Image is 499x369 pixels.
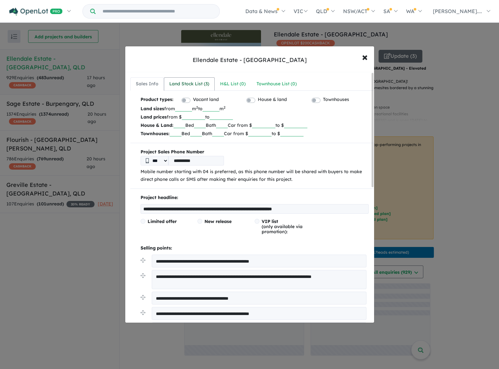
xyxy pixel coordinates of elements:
[262,219,278,224] span: VIP list
[224,105,226,110] sup: 2
[141,121,369,129] p: Bed Bath Car from $ to $
[141,273,145,278] img: drag.svg
[141,122,173,128] b: House & Land:
[141,194,369,202] p: Project headline:
[169,80,209,88] div: Land Stock List ( 3 )
[146,158,149,163] img: Phone icon
[97,4,218,18] input: Try estate name, suburb, builder or developer
[262,219,303,234] span: (only available via promotion):
[258,96,287,104] label: House & land
[323,96,349,104] label: Townhouses
[141,131,170,136] b: Townhouses:
[141,310,145,315] img: drag.svg
[141,104,369,113] p: from m to m
[141,258,145,263] img: drag.svg
[148,219,177,224] span: Limited offer
[9,8,63,16] img: Openlot PRO Logo White
[362,50,368,64] span: ×
[193,96,219,104] label: Vacant land
[204,219,232,224] span: New release
[141,113,369,121] p: from $ to
[141,148,369,156] b: Project Sales Phone Number
[141,106,164,111] b: Land sizes
[433,8,482,14] span: [PERSON_NAME]....
[141,168,369,183] p: Mobile number starting with 04 is preferred, as this phone number will be shared with buyers to m...
[257,80,297,88] div: Townhouse List ( 0 )
[193,56,307,64] div: Ellendale Estate - [GEOGRAPHIC_DATA]
[220,80,246,88] div: H&L List ( 0 )
[141,244,369,252] p: Selling points:
[141,295,145,300] img: drag.svg
[136,80,158,88] div: Sales Info
[141,96,173,104] b: Product types:
[196,105,198,110] sup: 2
[141,129,369,138] p: Bed Bath Car from $ to $
[141,114,167,120] b: Land prices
